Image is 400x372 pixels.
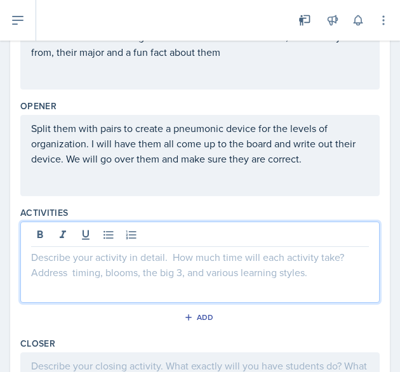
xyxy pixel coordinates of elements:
div: Add [187,312,214,322]
label: Activities [20,206,69,219]
label: Opener [20,100,57,112]
label: Closer [20,337,55,350]
button: Add [180,308,221,327]
p: Split them with pairs to create a pneumonic device for the levels of organization. I will have th... [31,121,369,166]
